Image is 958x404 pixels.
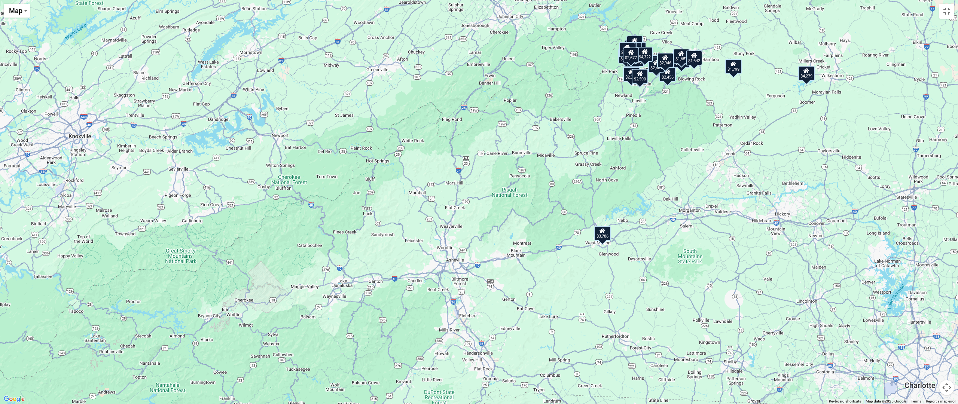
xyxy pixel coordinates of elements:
div: $2,677 [623,48,639,62]
div: $2,303 [623,67,640,82]
div: $2,456 [659,67,676,82]
div: $2,590 [632,69,648,84]
a: Report a map error [926,399,956,403]
a: Terms (opens in new tab) [911,399,921,403]
div: $4,279 [798,66,815,81]
button: Map camera controls [939,380,954,395]
div: $4,322 [637,47,653,62]
button: Keyboard shortcuts [829,399,861,404]
div: $1,689 [623,66,640,81]
div: $1,799 [725,59,742,74]
div: $2,946 [657,53,674,68]
div: $3,786 [594,226,611,241]
div: $1,657 [673,49,690,64]
span: Map data ©2025 Google [866,399,906,403]
div: $1,642 [686,50,702,65]
div: $2,461 [648,58,665,73]
div: $2,523 [618,49,635,64]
